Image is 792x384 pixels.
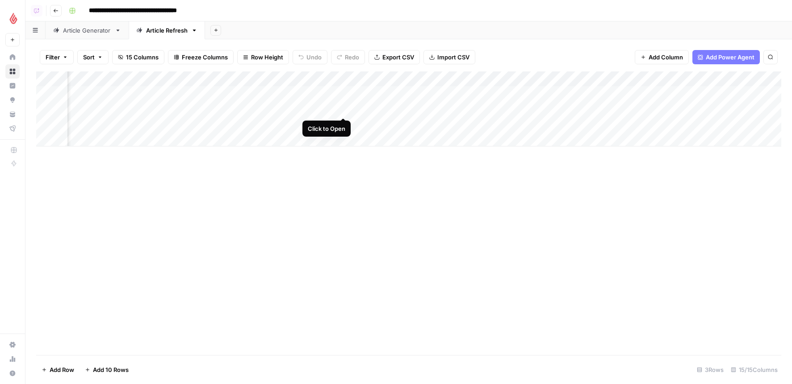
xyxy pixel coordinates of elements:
button: Undo [293,50,327,64]
span: 15 Columns [126,53,159,62]
a: Article Generator [46,21,129,39]
button: 15 Columns [112,50,164,64]
a: Insights [5,79,20,93]
span: Row Height [251,53,283,62]
div: Article Generator [63,26,111,35]
a: Opportunities [5,93,20,107]
button: Workspace: Lightspeed [5,7,20,29]
span: Redo [345,53,359,62]
span: Export CSV [382,53,414,62]
button: Add Power Agent [692,50,760,64]
span: Sort [83,53,95,62]
a: Home [5,50,20,64]
span: Filter [46,53,60,62]
button: Add 10 Rows [80,363,134,377]
span: Add 10 Rows [93,365,129,374]
button: Help + Support [5,366,20,380]
img: Lightspeed Logo [5,10,21,26]
span: Add Power Agent [706,53,754,62]
button: Filter [40,50,74,64]
button: Row Height [237,50,289,64]
a: Usage [5,352,20,366]
span: Undo [306,53,322,62]
button: Sort [77,50,109,64]
span: Add Row [50,365,74,374]
button: Add Column [635,50,689,64]
span: Freeze Columns [182,53,228,62]
span: Import CSV [437,53,469,62]
div: 15/15 Columns [727,363,781,377]
span: Add Column [649,53,683,62]
button: Freeze Columns [168,50,234,64]
button: Import CSV [423,50,475,64]
button: Redo [331,50,365,64]
button: Export CSV [369,50,420,64]
a: Browse [5,64,20,79]
button: Add Row [36,363,80,377]
div: 3 Rows [693,363,727,377]
a: Your Data [5,107,20,121]
a: Flightpath [5,121,20,136]
a: Settings [5,338,20,352]
a: Article Refresh [129,21,205,39]
div: Article Refresh [146,26,188,35]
